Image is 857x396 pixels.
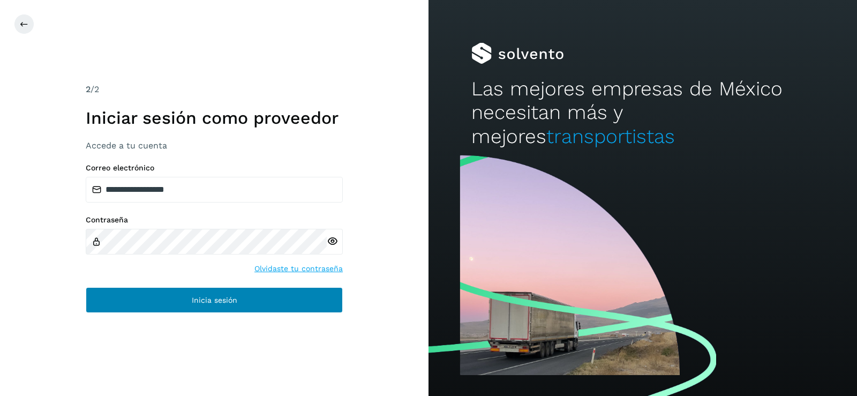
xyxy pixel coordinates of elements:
[192,296,237,304] span: Inicia sesión
[86,140,343,151] h3: Accede a tu cuenta
[86,215,343,225] label: Contraseña
[86,84,91,94] span: 2
[86,83,343,96] div: /2
[86,287,343,313] button: Inicia sesión
[546,125,675,148] span: transportistas
[471,77,814,148] h2: Las mejores empresas de México necesitan más y mejores
[254,263,343,274] a: Olvidaste tu contraseña
[86,163,343,173] label: Correo electrónico
[86,108,343,128] h1: Iniciar sesión como proveedor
